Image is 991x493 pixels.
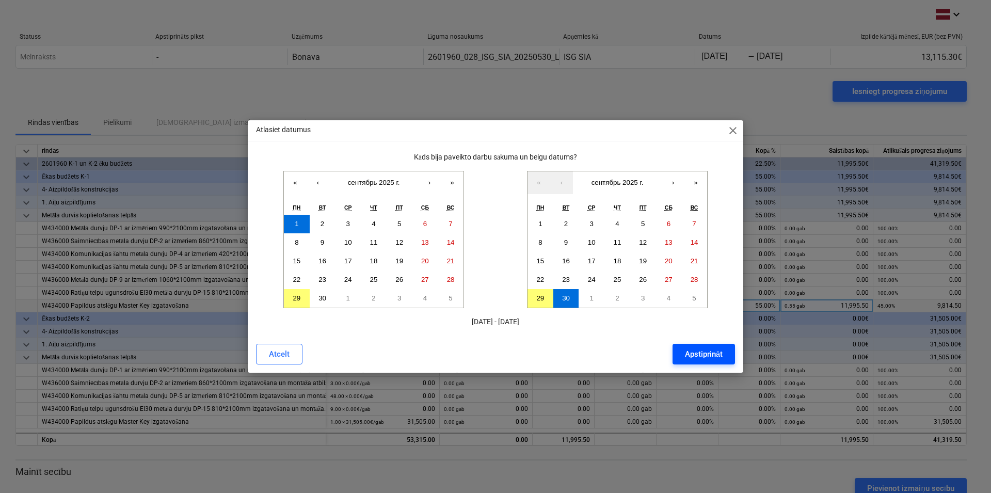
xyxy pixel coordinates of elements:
[667,294,670,302] abbr: 4 октября 2025 г.
[293,204,300,211] abbr: понедельник
[615,294,619,302] abbr: 2 октября 2025 г.
[370,204,377,211] abbr: четверг
[295,220,298,228] abbr: 1 сентября 2025 г.
[564,238,568,246] abbr: 9 сентября 2025 г.
[361,215,387,233] button: 4 сентября 2025 г.
[395,276,403,283] abbr: 26 сентября 2025 г.
[447,204,455,211] abbr: воскресенье
[681,233,707,252] button: 14 сентября 2025 г.
[673,344,735,364] button: Apstiprināt
[310,289,335,308] button: 30 сентября 2025 г.
[630,271,656,289] button: 26 сентября 2025 г.
[421,257,429,265] abbr: 20 сентября 2025 г.
[684,171,707,194] button: »
[550,171,573,194] button: ‹
[372,220,375,228] abbr: 4 сентября 2025 г.
[727,124,739,137] span: close
[665,257,673,265] abbr: 20 сентября 2025 г.
[321,238,324,246] abbr: 9 сентября 2025 г.
[293,257,300,265] abbr: 15 сентября 2025 г.
[318,257,326,265] abbr: 16 сентября 2025 г.
[538,220,542,228] abbr: 1 сентября 2025 г.
[604,233,630,252] button: 11 сентября 2025 г.
[553,233,579,252] button: 9 сентября 2025 г.
[284,233,310,252] button: 8 сентября 2025 г.
[592,179,644,186] span: сентябрь 2025 г.
[681,289,707,308] button: 5 октября 2025 г.
[588,204,596,211] abbr: среда
[641,220,645,228] abbr: 5 сентября 2025 г.
[590,220,594,228] abbr: 3 сентября 2025 г.
[641,294,645,302] abbr: 3 октября 2025 г.
[590,294,594,302] abbr: 1 октября 2025 г.
[284,289,310,308] button: 29 сентября 2025 г.
[438,215,463,233] button: 7 сентября 2025 г.
[293,276,300,283] abbr: 22 сентября 2025 г.
[387,215,412,233] button: 5 сентября 2025 г.
[396,204,403,211] abbr: пятница
[579,215,604,233] button: 3 сентября 2025 г.
[615,220,619,228] abbr: 4 сентября 2025 г.
[344,238,352,246] abbr: 10 сентября 2025 г.
[639,238,647,246] abbr: 12 сентября 2025 г.
[438,289,463,308] button: 5 октября 2025 г.
[387,271,412,289] button: 26 сентября 2025 г.
[692,294,696,302] abbr: 5 октября 2025 г.
[614,238,621,246] abbr: 11 сентября 2025 г.
[423,220,427,228] abbr: 6 сентября 2025 г.
[553,271,579,289] button: 23 сентября 2025 г.
[681,252,707,271] button: 21 сентября 2025 г.
[447,257,455,265] abbr: 21 сентября 2025 г.
[438,252,463,271] button: 21 сентября 2025 г.
[614,276,621,283] abbr: 25 сентября 2025 г.
[284,171,307,194] button: «
[553,215,579,233] button: 2 сентября 2025 г.
[361,233,387,252] button: 11 сентября 2025 г.
[318,276,326,283] abbr: 23 сентября 2025 г.
[562,294,570,302] abbr: 30 сентября 2025 г.
[588,276,596,283] abbr: 24 сентября 2025 г.
[344,276,352,283] abbr: 24 сентября 2025 г.
[573,171,662,194] button: сентябрь 2025 г.
[307,171,329,194] button: ‹
[395,257,403,265] abbr: 19 сентября 2025 г.
[438,271,463,289] button: 28 сентября 2025 г.
[449,220,452,228] abbr: 7 сентября 2025 г.
[284,215,310,233] button: 1 сентября 2025 г.
[640,204,647,211] abbr: пятница
[630,289,656,308] button: 3 октября 2025 г.
[387,252,412,271] button: 19 сентября 2025 г.
[412,215,438,233] button: 6 сентября 2025 г.
[438,233,463,252] button: 14 сентября 2025 г.
[421,276,429,283] abbr: 27 сентября 2025 г.
[361,271,387,289] button: 25 сентября 2025 г.
[681,215,707,233] button: 7 сентября 2025 г.
[564,220,568,228] abbr: 2 сентября 2025 г.
[256,344,302,364] button: Atcelt
[447,276,455,283] abbr: 28 сентября 2025 г.
[387,233,412,252] button: 12 сентября 2025 г.
[528,215,553,233] button: 1 сентября 2025 г.
[665,204,673,211] abbr: суббота
[335,289,361,308] button: 1 октября 2025 г.
[588,257,596,265] abbr: 17 сентября 2025 г.
[397,220,401,228] abbr: 5 сентября 2025 г.
[412,271,438,289] button: 27 сентября 2025 г.
[397,294,401,302] abbr: 3 октября 2025 г.
[423,294,427,302] abbr: 4 октября 2025 г.
[579,271,604,289] button: 24 сентября 2025 г.
[449,294,452,302] abbr: 5 октября 2025 г.
[656,271,682,289] button: 27 сентября 2025 г.
[656,252,682,271] button: 20 сентября 2025 г.
[614,257,621,265] abbr: 18 сентября 2025 г.
[630,233,656,252] button: 12 сентября 2025 г.
[563,204,570,211] abbr: вторник
[335,215,361,233] button: 3 сентября 2025 г.
[310,252,335,271] button: 16 сентября 2025 г.
[335,233,361,252] button: 10 сентября 2025 г.
[387,289,412,308] button: 3 октября 2025 г.
[412,252,438,271] button: 20 сентября 2025 г.
[685,347,723,361] div: Apstiprināt
[528,233,553,252] button: 8 сентября 2025 г.
[344,204,352,211] abbr: среда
